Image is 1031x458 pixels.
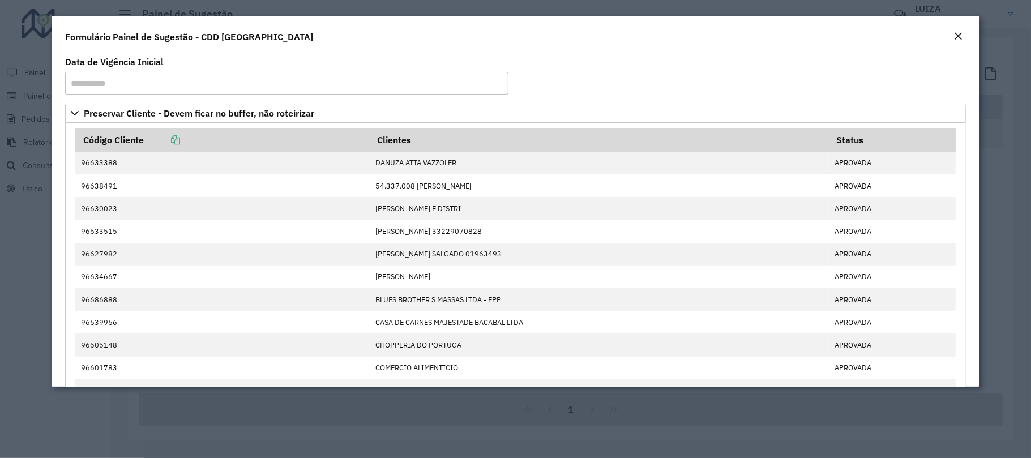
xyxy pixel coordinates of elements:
[75,311,370,333] td: 96639966
[370,266,829,288] td: [PERSON_NAME]
[75,243,370,266] td: 96627982
[370,357,829,379] td: COMERCIO ALIMENTICIO
[75,333,370,356] td: 96605148
[829,266,956,288] td: APROVADA
[75,197,370,220] td: 96630023
[75,288,370,311] td: 96686888
[65,30,313,44] h4: Formulário Painel de Sugestão - CDD [GEOGRAPHIC_DATA]
[75,220,370,242] td: 96633515
[65,104,966,123] a: Preservar Cliente - Devem ficar no buffer, não roteirizar
[370,220,829,242] td: [PERSON_NAME] 33229070828
[370,288,829,311] td: BLUES BROTHER S MASSAS LTDA - EPP
[65,55,164,69] label: Data de Vigência Inicial
[370,174,829,197] td: 54.337.008 [PERSON_NAME]
[829,243,956,266] td: APROVADA
[829,197,956,220] td: APROVADA
[829,333,956,356] td: APROVADA
[370,243,829,266] td: [PERSON_NAME] SALGADO 01963493
[829,128,956,152] th: Status
[829,174,956,197] td: APROVADA
[75,379,370,402] td: 96601587
[370,197,829,220] td: [PERSON_NAME] E DISTRI
[829,311,956,333] td: APROVADA
[370,152,829,174] td: DANUZA ATTA VAZZOLER
[370,333,829,356] td: CHOPPERIA DO PORTUGA
[75,128,370,152] th: Código Cliente
[829,288,956,311] td: APROVADA
[75,266,370,288] td: 96634667
[829,220,956,242] td: APROVADA
[950,29,966,44] button: Close
[75,357,370,379] td: 96601783
[75,152,370,174] td: 96633388
[370,311,829,333] td: CASA DE CARNES MAJESTADE BACABAL LTDA
[144,134,180,145] a: Copiar
[829,379,956,402] td: APROVADA
[370,128,829,152] th: Clientes
[84,109,314,118] span: Preservar Cliente - Devem ficar no buffer, não roteirizar
[75,174,370,197] td: 96638491
[829,152,956,174] td: APROVADA
[829,357,956,379] td: APROVADA
[953,32,962,41] em: Fechar
[370,379,829,402] td: COZ RESGATE CAIPIRA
